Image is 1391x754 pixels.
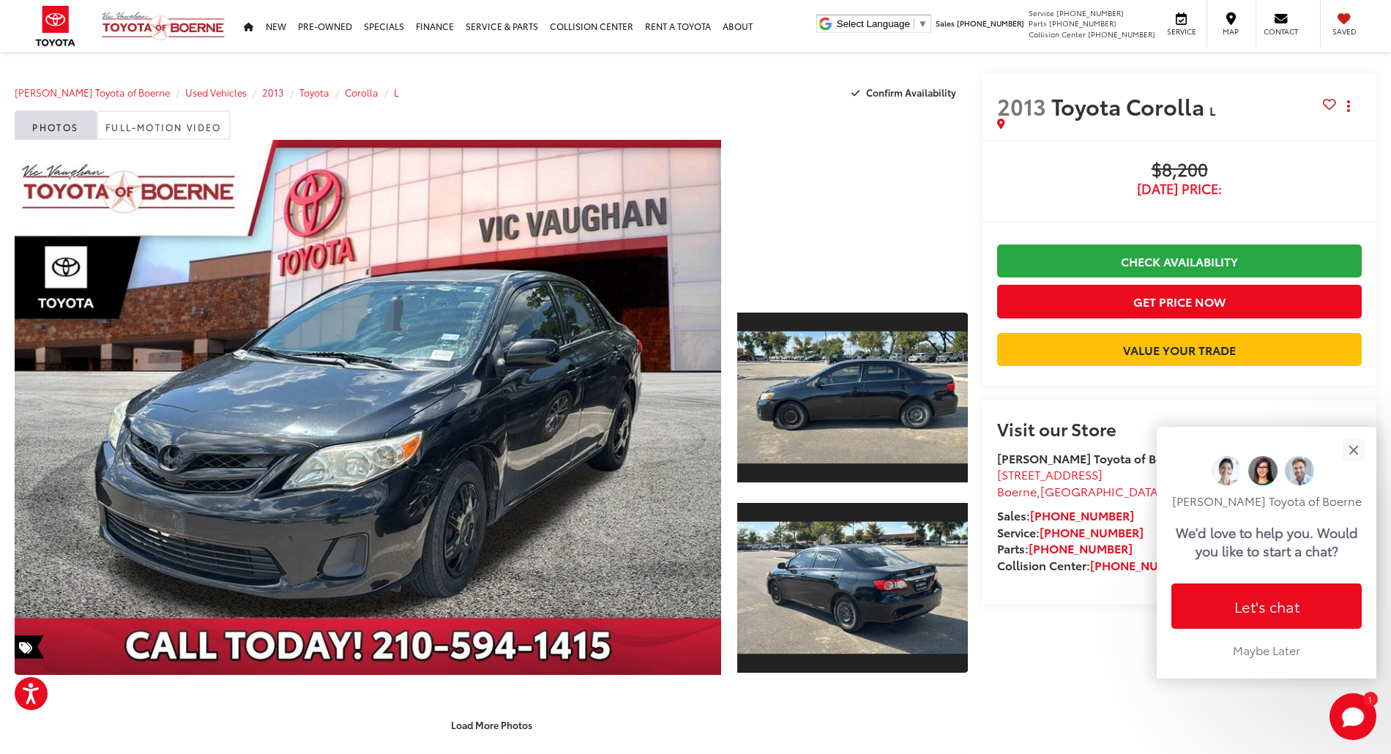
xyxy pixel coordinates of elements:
a: L [394,86,399,99]
button: Let's chat [1171,583,1362,629]
span: [STREET_ADDRESS] [997,466,1103,482]
span: [PHONE_NUMBER] [1088,29,1155,40]
span: Service [1029,7,1054,18]
a: Full-Motion Video [97,111,231,140]
span: $8,200 [997,160,1362,182]
span: dropdown dots [1347,100,1350,112]
a: [PHONE_NUMBER] [1040,523,1144,540]
strong: Service: [997,523,1144,540]
button: Toggle Chat Window [1330,693,1376,740]
a: [PHONE_NUMBER] [1030,507,1134,523]
span: Saved [1328,26,1360,37]
span: Select Language [837,18,910,29]
a: [PHONE_NUMBER] [1029,540,1133,556]
strong: Collision Center: [997,556,1194,573]
div: View Full-Motion Video [737,140,968,294]
img: 2013 Toyota Corolla L [735,332,970,464]
img: Vic Vaughan Toyota of Boerne [101,11,225,41]
button: Close [1338,434,1369,466]
span: [PHONE_NUMBER] [1056,7,1124,18]
button: Confirm Availability [843,80,969,105]
a: Expand Photo 1 [737,311,968,484]
span: 2013 [997,90,1046,122]
a: [STREET_ADDRESS] Boerne,[GEOGRAPHIC_DATA] 78006 [997,466,1198,499]
button: Actions [1336,93,1362,119]
a: [PHONE_NUMBER] [1090,556,1194,573]
div: Close[PERSON_NAME] Toyota of BoerneWe'd love to help you. Would you like to start a chat?Let's ch... [1157,427,1376,679]
p: [PERSON_NAME] Toyota of Boerne [1171,493,1362,509]
a: Toyota [299,86,329,99]
span: Toyota Corolla [1051,90,1209,122]
span: Sales [936,18,955,29]
span: Contact [1264,26,1298,37]
a: Select Language​ [837,18,928,29]
a: [PERSON_NAME] Toyota of Boerne [15,86,170,99]
span: Map [1215,26,1247,37]
span: [PHONE_NUMBER] [1049,18,1116,29]
a: Check Availability [997,245,1362,277]
span: [DATE] Price: [997,182,1362,196]
img: 2013 Toyota Corolla L [7,137,728,677]
svg: Start Chat [1330,693,1376,740]
a: Expand Photo 2 [737,501,968,674]
strong: Parts: [997,540,1133,556]
span: Collision Center [1029,29,1086,40]
a: 2013 [262,86,284,99]
span: 1 [1368,695,1372,702]
img: 2013 Toyota Corolla L [735,522,970,654]
span: Special [15,635,44,659]
span: Boerne [997,482,1037,499]
strong: Sales: [997,507,1134,523]
a: Corolla [345,86,378,99]
a: Used Vehicles [185,86,247,99]
button: Get Price Now [997,285,1362,318]
strong: [PERSON_NAME] Toyota of Boerne [997,449,1188,466]
span: , [997,482,1198,499]
span: ▼ [918,18,928,29]
button: Maybe Later [1171,636,1362,664]
span: Parts [1029,18,1047,29]
h2: Visit our Store [997,419,1362,438]
span: Confirm Availability [866,86,956,99]
a: Photos [15,111,97,140]
a: Expand Photo 0 [15,140,721,675]
button: Load More Photos [441,712,542,738]
span: Service [1165,26,1198,37]
a: Value Your Trade [997,333,1362,366]
p: We'd love to help you. Would you like to start a chat? [1176,523,1358,560]
span: [GEOGRAPHIC_DATA] [1040,482,1163,499]
span: L [1209,102,1215,119]
span: [PHONE_NUMBER] [957,18,1024,29]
